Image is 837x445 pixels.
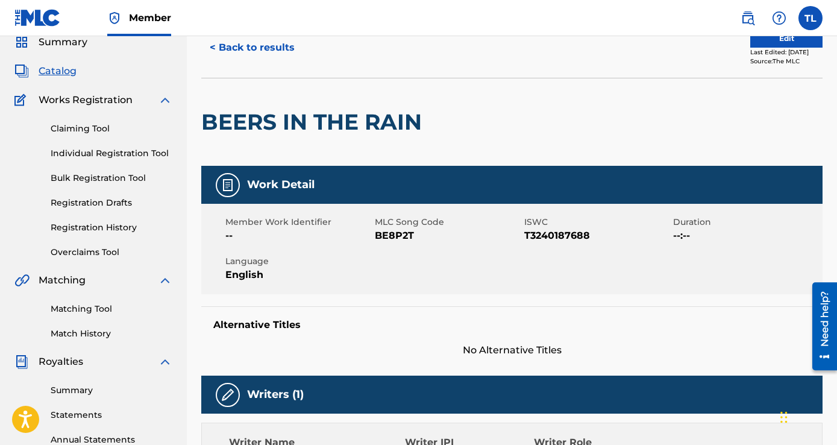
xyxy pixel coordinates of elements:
[51,147,172,160] a: Individual Registration Tool
[225,216,372,229] span: Member Work Identifier
[14,9,61,27] img: MLC Logo
[51,384,172,397] a: Summary
[225,255,372,268] span: Language
[201,33,303,63] button: < Back to results
[524,229,671,243] span: T3240187688
[14,355,29,369] img: Royalties
[673,216,820,229] span: Duration
[524,216,671,229] span: ISWC
[201,343,823,358] span: No Alternative Titles
[803,278,837,375] iframe: Resource Center
[14,64,29,78] img: Catalog
[225,268,372,282] span: English
[221,178,235,192] img: Work Detail
[129,11,171,25] span: Member
[741,11,755,25] img: search
[780,399,788,435] div: Drag
[158,355,172,369] img: expand
[798,6,823,30] div: User Menu
[213,319,810,331] h5: Alternative Titles
[39,273,86,288] span: Matching
[51,246,172,259] a: Overclaims Tool
[375,229,521,243] span: BE8P2T
[767,6,791,30] div: Help
[777,387,837,445] iframe: Chat Widget
[750,30,823,48] button: Edit
[107,11,122,25] img: Top Rightsholder
[225,229,372,243] span: --
[39,35,87,49] span: Summary
[51,172,172,185] a: Bulk Registration Tool
[51,303,172,315] a: Matching Tool
[14,35,87,49] a: SummarySummary
[750,48,823,57] div: Last Edited: [DATE]
[51,197,172,209] a: Registration Drafts
[750,57,823,66] div: Source: The MLC
[736,6,760,30] a: Public Search
[39,93,133,107] span: Works Registration
[247,388,304,402] h5: Writers (1)
[158,93,172,107] img: expand
[51,122,172,135] a: Claiming Tool
[39,64,77,78] span: Catalog
[14,35,29,49] img: Summary
[673,229,820,243] span: --:--
[201,109,428,136] h2: BEERS IN THE RAIN
[375,216,521,229] span: MLC Song Code
[158,273,172,288] img: expand
[772,11,786,25] img: help
[51,409,172,421] a: Statements
[14,93,30,107] img: Works Registration
[221,388,235,402] img: Writers
[247,178,315,192] h5: Work Detail
[51,327,172,340] a: Match History
[39,355,83,369] span: Royalties
[14,273,30,288] img: Matching
[51,221,172,234] a: Registration History
[14,64,77,78] a: CatalogCatalog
